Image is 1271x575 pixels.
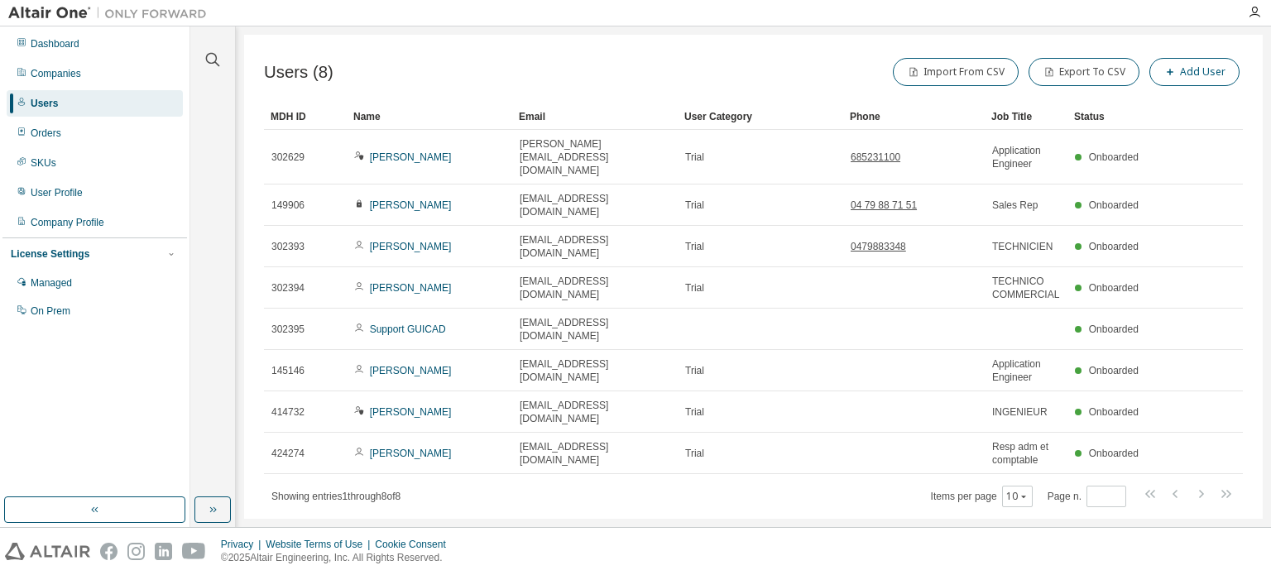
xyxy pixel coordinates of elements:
[893,58,1019,86] button: Import From CSV
[685,405,704,419] span: Trial
[370,241,452,252] a: [PERSON_NAME]
[1048,486,1126,507] span: Page n.
[1089,199,1139,211] span: Onboarded
[370,151,452,163] a: [PERSON_NAME]
[992,405,1048,419] span: INGENIEUR
[685,199,704,212] span: Trial
[31,67,81,80] div: Companies
[685,281,704,295] span: Trial
[1089,365,1139,376] span: Onboarded
[851,241,906,252] tcxspan: Call 0479883348 via 3CX
[520,275,670,301] span: [EMAIL_ADDRESS][DOMAIN_NAME]
[271,323,305,336] span: 302395
[31,97,58,110] div: Users
[520,233,670,260] span: [EMAIL_ADDRESS][DOMAIN_NAME]
[992,199,1038,212] span: Sales Rep
[271,103,340,130] div: MDH ID
[5,543,90,560] img: altair_logo.svg
[1089,282,1139,294] span: Onboarded
[520,316,670,343] span: [EMAIL_ADDRESS][DOMAIN_NAME]
[31,276,72,290] div: Managed
[992,144,1060,170] span: Application Engineer
[31,216,104,229] div: Company Profile
[370,406,452,418] a: [PERSON_NAME]
[991,103,1061,130] div: Job Title
[1089,406,1139,418] span: Onboarded
[271,281,305,295] span: 302394
[992,275,1060,301] span: TECHNICO COMMERCIAL
[155,543,172,560] img: linkedin.svg
[8,5,215,22] img: Altair One
[1149,58,1240,86] button: Add User
[271,491,400,502] span: Showing entries 1 through 8 of 8
[685,447,704,460] span: Trial
[520,399,670,425] span: [EMAIL_ADDRESS][DOMAIN_NAME]
[11,247,89,261] div: License Settings
[520,192,670,218] span: [EMAIL_ADDRESS][DOMAIN_NAME]
[992,240,1053,253] span: TECHNICIEN
[353,103,506,130] div: Name
[271,364,305,377] span: 145146
[31,37,79,50] div: Dashboard
[31,186,83,199] div: User Profile
[520,357,670,384] span: [EMAIL_ADDRESS][DOMAIN_NAME]
[1089,323,1139,335] span: Onboarded
[221,538,266,551] div: Privacy
[685,151,704,164] span: Trial
[370,448,452,459] a: [PERSON_NAME]
[992,357,1060,384] span: Application Engineer
[266,538,375,551] div: Website Terms of Use
[271,151,305,164] span: 302629
[684,103,837,130] div: User Category
[520,137,670,177] span: [PERSON_NAME][EMAIL_ADDRESS][DOMAIN_NAME]
[1029,58,1139,86] button: Export To CSV
[519,103,671,130] div: Email
[271,240,305,253] span: 302393
[370,199,452,211] a: [PERSON_NAME]
[851,199,917,211] tcxspan: Call 04 79 88 71 51 via 3CX
[31,127,61,140] div: Orders
[264,63,333,82] span: Users (8)
[271,447,305,460] span: 424274
[520,440,670,467] span: [EMAIL_ADDRESS][DOMAIN_NAME]
[370,282,452,294] a: [PERSON_NAME]
[992,440,1060,467] span: Resp adm et comptable
[100,543,118,560] img: facebook.svg
[370,365,452,376] a: [PERSON_NAME]
[1089,241,1139,252] span: Onboarded
[375,538,455,551] div: Cookie Consent
[685,240,704,253] span: Trial
[271,199,305,212] span: 149906
[1089,151,1139,163] span: Onboarded
[221,551,456,565] p: © 2025 Altair Engineering, Inc. All Rights Reserved.
[931,486,1033,507] span: Items per page
[127,543,145,560] img: instagram.svg
[850,103,978,130] div: Phone
[31,156,56,170] div: SKUs
[182,543,206,560] img: youtube.svg
[271,405,305,419] span: 414732
[851,151,900,163] tcxspan: Call 685231100 via 3CX
[1074,103,1144,130] div: Status
[1089,448,1139,459] span: Onboarded
[31,304,70,318] div: On Prem
[685,364,704,377] span: Trial
[370,323,446,335] a: Support GUICAD
[1006,490,1029,503] button: 10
